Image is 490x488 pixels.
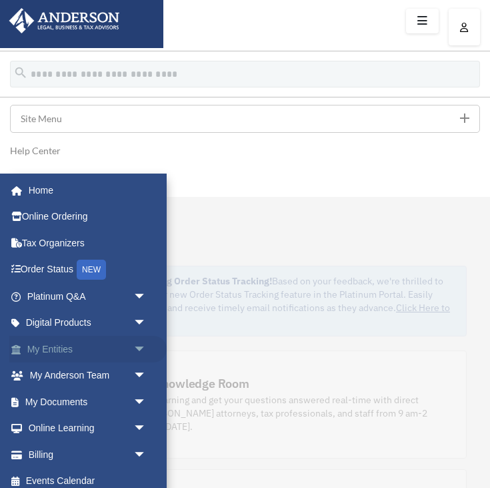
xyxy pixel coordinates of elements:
[9,256,167,284] a: Order StatusNEW
[9,204,167,230] a: Online Ordering
[133,283,160,310] span: arrow_drop_down
[9,283,167,310] a: Platinum Q&Aarrow_drop_down
[133,310,160,337] span: arrow_drop_down
[9,415,167,442] a: Online Learningarrow_drop_down
[133,415,160,443] span: arrow_drop_down
[13,65,28,80] i: search
[53,274,455,328] div: Based on your feedback, we're thrilled to announce the launch of our new Order Status Tracking fe...
[101,393,442,433] div: Further your learning and get your questions answered real-time with direct access to [PERSON_NAM...
[9,362,167,389] a: My Anderson Teamarrow_drop_down
[9,389,167,415] a: My Documentsarrow_drop_down
[457,110,473,126] i: add
[23,350,467,459] a: Platinum Knowledge Room Further your learning and get your questions answered real-time with dire...
[9,310,167,336] a: Digital Productsarrow_drop_down
[9,230,167,256] a: Tax Organizers
[9,441,167,468] a: Billingarrow_drop_down
[133,362,160,390] span: arrow_drop_down
[101,375,249,392] div: Platinum Knowledge Room
[9,336,167,362] a: My Entitiesarrow_drop_down
[77,260,106,280] div: NEW
[133,389,160,416] span: arrow_drop_down
[133,336,160,363] span: arrow_drop_down
[10,105,480,133] a: Site Menuadd
[9,177,160,204] a: Home
[133,441,160,469] span: arrow_drop_down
